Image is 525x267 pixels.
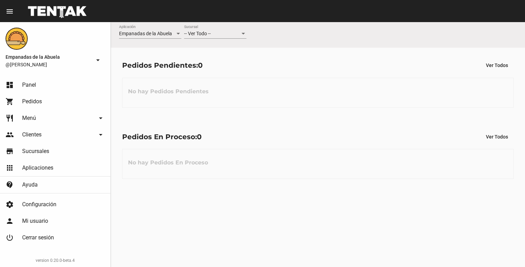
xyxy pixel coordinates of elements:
[119,31,172,36] span: Empanadas de la Abuela
[6,257,105,264] div: version 0.20.0-beta.4
[6,61,91,68] span: @[PERSON_NAME]
[6,7,14,16] mat-icon: menu
[6,164,14,172] mat-icon: apps
[6,131,14,139] mat-icon: people
[6,181,14,189] mat-icon: contact_support
[123,152,214,173] h3: No hay Pedidos En Proceso
[6,233,14,242] mat-icon: power_settings_new
[94,56,102,64] mat-icon: arrow_drop_down
[22,148,49,155] span: Sucursales
[22,181,38,188] span: Ayuda
[6,114,14,122] mat-icon: restaurant
[22,98,42,105] span: Pedidos
[22,201,56,208] span: Configuración
[197,133,202,141] span: 0
[6,217,14,225] mat-icon: person
[6,200,14,209] mat-icon: settings
[486,63,508,68] span: Ver Todos
[123,81,214,102] h3: No hay Pedidos Pendientes
[122,60,203,71] div: Pedidos Pendientes:
[22,115,36,122] span: Menú
[480,131,514,143] button: Ver Todos
[22,218,48,225] span: Mi usuario
[480,59,514,71] button: Ver Todos
[198,61,203,69] span: 0
[22,131,42,138] span: Clientes
[97,131,105,139] mat-icon: arrow_drop_down
[184,31,211,36] span: -- Ver Todo --
[6,97,14,106] mat-icon: shopping_cart
[22,234,54,241] span: Cerrar sesión
[6,147,14,155] mat-icon: store
[97,114,105,122] mat-icon: arrow_drop_down
[22,82,36,88] span: Panel
[22,164,53,171] span: Aplicaciones
[122,131,202,142] div: Pedidos En Proceso:
[6,81,14,89] mat-icon: dashboard
[6,28,28,50] img: f0136945-ed32-4f7c-91e3-a375bc4bb2c5.png
[486,134,508,140] span: Ver Todos
[6,53,91,61] span: Empanadas de la Abuela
